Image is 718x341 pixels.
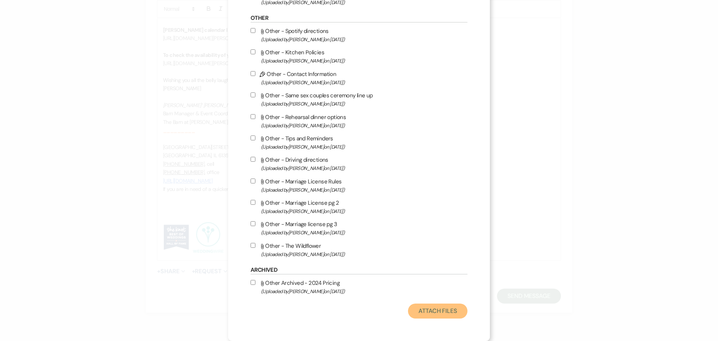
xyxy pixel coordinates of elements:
[251,49,255,54] input: Other - Kitchen Policies(Uploaded by[PERSON_NAME]on [DATE])
[251,266,467,274] h6: Archived
[251,198,467,216] label: Other - Marriage License pg 2
[261,164,467,173] span: (Uploaded by [PERSON_NAME] on [DATE] )
[261,186,467,194] span: (Uploaded by [PERSON_NAME] on [DATE] )
[251,92,255,97] input: Other - Same sex couples ceremony line up(Uploaded by[PERSON_NAME]on [DATE])
[261,287,467,296] span: (Uploaded by [PERSON_NAME] on [DATE] )
[251,134,467,151] label: Other - Tips and Reminders
[251,71,255,76] input: Other - Contact Information(Uploaded by[PERSON_NAME]on [DATE])
[251,177,467,194] label: Other - Marriage License Rules
[251,241,467,259] label: Other - The Wildflower
[251,179,255,183] input: Other - Marriage License Rules(Uploaded by[PERSON_NAME]on [DATE])
[261,250,467,259] span: (Uploaded by [PERSON_NAME] on [DATE] )
[251,278,467,296] label: Other Archived - 2024 Pricing
[251,26,467,44] label: Other - Spotify directions
[261,100,467,108] span: (Uploaded by [PERSON_NAME] on [DATE] )
[251,280,255,285] input: Other Archived - 2024 Pricing(Uploaded by[PERSON_NAME]on [DATE])
[251,219,467,237] label: Other - Marriage license pg 3
[261,78,467,87] span: (Uploaded by [PERSON_NAME] on [DATE] )
[261,57,467,65] span: (Uploaded by [PERSON_NAME] on [DATE] )
[251,69,467,87] label: Other - Contact Information
[251,48,467,65] label: Other - Kitchen Policies
[251,112,467,130] label: Other - Rehearsal dinner options
[251,243,255,248] input: Other - The Wildflower(Uploaded by[PERSON_NAME]on [DATE])
[251,114,255,119] input: Other - Rehearsal dinner options(Uploaded by[PERSON_NAME]on [DATE])
[251,155,467,173] label: Other - Driving directions
[261,143,467,151] span: (Uploaded by [PERSON_NAME] on [DATE] )
[261,35,467,44] span: (Uploaded by [PERSON_NAME] on [DATE] )
[261,121,467,130] span: (Uploaded by [PERSON_NAME] on [DATE] )
[251,14,467,22] h6: Other
[251,157,255,162] input: Other - Driving directions(Uploaded by[PERSON_NAME]on [DATE])
[408,304,467,319] button: Attach Files
[261,207,467,216] span: (Uploaded by [PERSON_NAME] on [DATE] )
[251,221,255,226] input: Other - Marriage license pg 3(Uploaded by[PERSON_NAME]on [DATE])
[251,200,255,205] input: Other - Marriage License pg 2(Uploaded by[PERSON_NAME]on [DATE])
[261,228,467,237] span: (Uploaded by [PERSON_NAME] on [DATE] )
[251,136,255,140] input: Other - Tips and Reminders(Uploaded by[PERSON_NAME]on [DATE])
[251,28,255,33] input: Other - Spotify directions(Uploaded by[PERSON_NAME]on [DATE])
[251,91,467,108] label: Other - Same sex couples ceremony line up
